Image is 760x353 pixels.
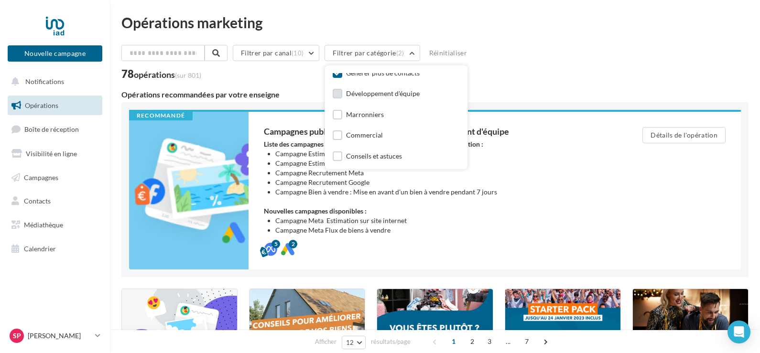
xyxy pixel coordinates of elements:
li: Campagne Recrutement Meta [275,168,604,178]
a: Contacts [6,191,104,211]
div: 5 [271,240,280,248]
li: Campagne Estimation Meta [275,149,604,159]
span: (sur 801) [175,71,201,79]
button: Réinitialiser [425,47,471,59]
span: Campagnes [24,173,58,181]
div: Générer plus de contacts [346,68,420,78]
div: Opérations recommandées par votre enseigne [121,91,749,98]
li: Campagne Meta Estimation sur site internet [275,216,604,225]
span: Sp [13,331,21,341]
button: Filtrer par catégorie(2) [325,45,420,61]
li: Campagne Recrutement Google [275,178,604,187]
div: Recommandé [129,112,193,120]
a: Calendrier [6,239,104,259]
li: Campagne Estimation Google [275,159,604,168]
strong: Nouvelles campagnes disponibles : [264,207,367,215]
a: Sp [PERSON_NAME] [8,327,102,345]
button: 12 [342,336,366,349]
span: résultats/page [371,337,411,346]
span: (10) [292,49,304,57]
a: Visibilité en ligne [6,144,104,164]
span: Calendrier [24,245,56,253]
button: Notifications [6,72,100,92]
span: Afficher [315,337,337,346]
span: (2) [396,49,404,57]
li: Campagne Bien à vendre : Mise en avant d'un bien à vendre pendant 7 jours [275,187,604,197]
div: Marronniers [346,110,384,119]
span: Boîte de réception [24,125,79,133]
div: 78 [121,69,201,79]
span: 12 [346,339,354,346]
span: 1 [446,334,461,349]
div: Développement d'équipe [346,89,420,98]
span: Opérations [25,101,58,109]
span: Médiathèque [24,221,63,229]
span: 7 [519,334,534,349]
a: Médiathèque [6,215,104,235]
strong: Liste des campagnes publicitaires META et GOOGLE dans cette opération : [264,140,483,148]
div: opérations [134,70,201,79]
li: Campagne Meta Flux de biens à vendre [275,225,604,235]
a: Boîte de réception [6,119,104,139]
button: Nouvelle campagne [8,45,102,62]
span: ... [500,334,516,349]
div: Conseils et astuces [346,151,402,161]
p: [PERSON_NAME] [28,331,91,341]
span: 2 [465,334,480,349]
a: Opérations [6,96,104,116]
div: Commercial [346,130,383,140]
a: Campagnes [6,168,104,188]
span: Visibilité en ligne [26,150,77,158]
span: 3 [482,334,497,349]
div: Open Intercom Messenger [727,321,750,343]
div: 2 [289,240,297,248]
button: Filtrer par canal(10) [233,45,319,61]
button: Détails de l'opération [642,127,726,143]
span: Notifications [25,77,64,86]
div: Opérations marketing [121,15,749,30]
span: Contacts [24,197,51,205]
div: Campagnes publicitaires - Estimation & Développement d'équipe [264,127,604,136]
